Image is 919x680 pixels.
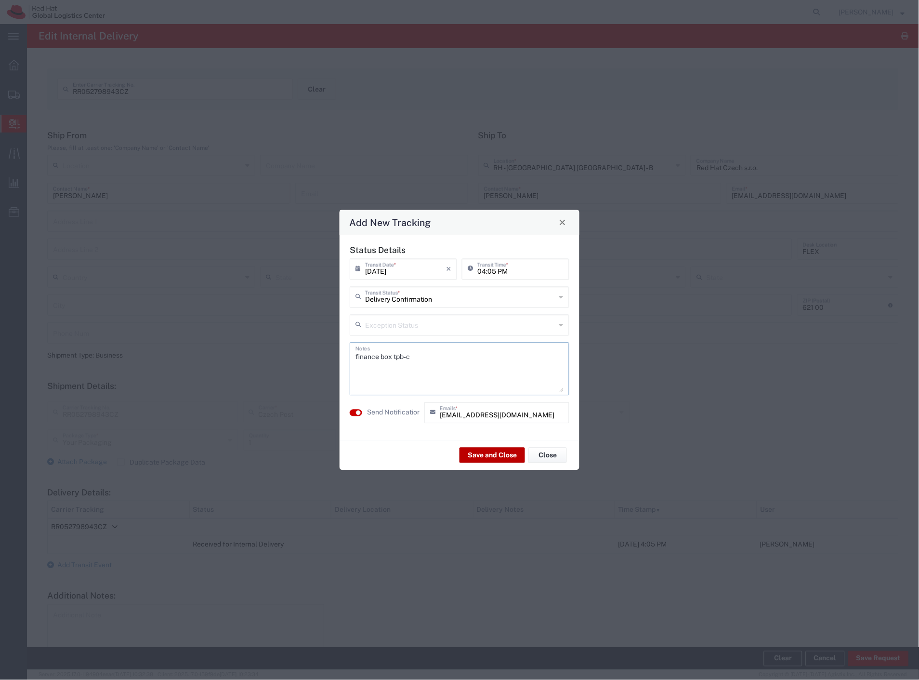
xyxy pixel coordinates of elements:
[367,408,421,418] label: Send Notification
[350,215,431,229] h4: Add New Tracking
[367,408,420,418] agx-label: Send Notification
[350,245,569,255] h5: Status Details
[528,448,567,463] button: Close
[556,215,569,229] button: Close
[459,448,525,463] button: Save and Close
[446,261,451,277] i: ×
